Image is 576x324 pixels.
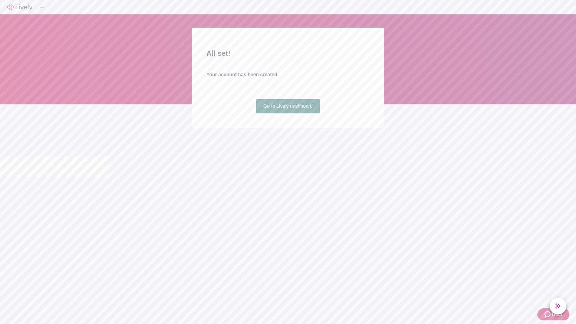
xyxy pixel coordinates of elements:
[7,4,32,11] img: Lively
[206,71,370,78] h4: Your account has been created.
[256,99,320,113] a: Go to Lively dashboard
[552,311,562,318] span: Help
[544,311,552,318] svg: Zendesk support icon
[537,308,569,320] button: Zendesk support iconHelp
[550,298,566,314] button: chat
[206,48,370,59] h2: All set!
[555,303,561,309] svg: Lively AI Assistant
[40,7,44,9] button: Log out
